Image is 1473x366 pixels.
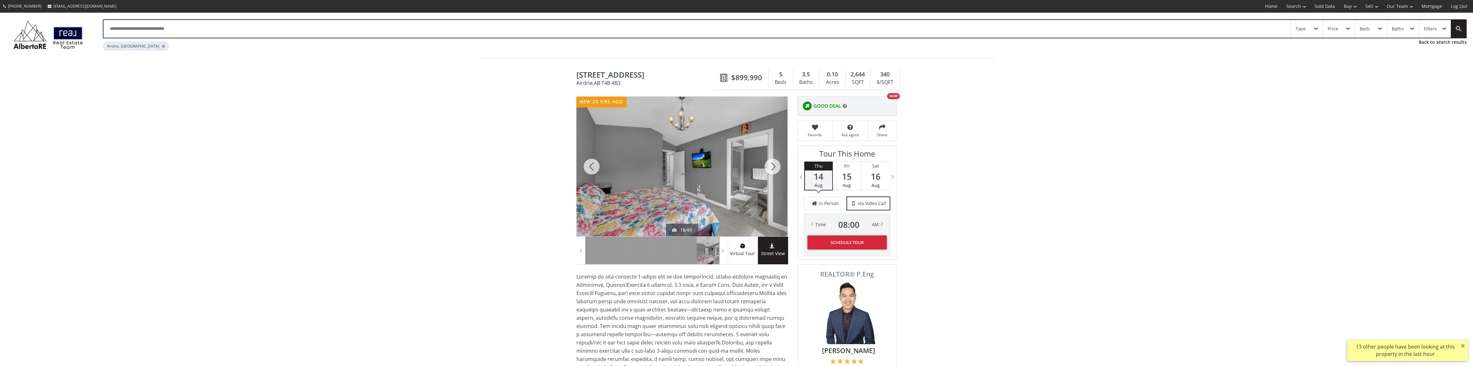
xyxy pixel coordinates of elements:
[887,93,900,99] div: NEW!
[758,250,788,257] span: Street View
[731,73,762,82] span: $899,990
[823,78,842,87] div: Acres
[1360,27,1370,31] div: Beds
[858,358,864,364] img: 5 of 5 stars
[103,42,169,51] div: Airdrie, [GEOGRAPHIC_DATA]
[1296,27,1306,31] div: Type
[872,182,880,188] span: Aug
[805,162,832,170] div: Thu
[833,172,861,181] span: 15
[858,200,886,207] span: via Video Call
[843,182,851,188] span: Aug
[830,358,836,364] img: 1 of 5 stars
[576,80,717,86] span: Airdrie , AB T4B 4B3
[836,132,865,138] span: Ask agent
[873,70,896,79] div: 340
[805,172,832,181] span: 14
[796,70,816,79] div: 3.5
[772,78,790,87] div: Beds
[8,3,41,9] span: [PHONE_NUMBER]
[808,346,890,355] span: [PERSON_NAME]
[837,358,843,364] img: 2 of 5 stars
[728,250,758,257] span: Virtual Tour
[53,3,116,9] span: [EMAIL_ADDRESS][DOMAIN_NAME]
[813,103,841,109] span: GOOD DEAL
[861,162,890,170] div: Sat
[576,71,717,80] span: 342 Hillcrest Circle SW
[772,70,790,79] div: 5
[1458,340,1468,351] button: ×
[44,0,120,12] a: [EMAIL_ADDRESS][DOMAIN_NAME]
[728,237,758,264] a: virtual tour iconVirtual Tour
[823,70,842,79] div: 0.10
[576,97,627,107] div: new 20 hrs ago
[814,182,823,188] span: Aug
[849,78,867,87] div: SQFT
[796,78,816,87] div: Baths
[1328,27,1338,31] div: Price
[815,220,879,229] div: Time AM
[807,235,887,249] button: Schedule Tour
[871,132,893,138] span: Share
[851,70,865,79] span: 2,644
[851,358,857,364] img: 4 of 5 stars
[873,78,896,87] div: $/SQFT
[1419,39,1467,45] a: Back to search results
[801,100,813,112] img: rating icon
[801,132,829,138] span: Favorite
[833,162,861,170] div: Fri
[838,220,859,229] span: 08 : 00
[819,200,839,207] span: in Person
[672,227,692,233] div: 18/49
[10,19,86,51] img: Logo
[804,149,890,161] h3: Tour This Home
[815,281,879,344] img: Photo of Colin Woo
[844,358,850,364] img: 3 of 5 stars
[740,243,746,248] img: virtual tour icon
[861,172,890,181] span: 16
[1392,27,1404,31] div: Baths
[576,97,787,236] div: 342 Hillcrest Circle SW Airdrie, AB T4B 4B3 - Photo 18 of 49
[1350,343,1460,358] div: 13 other people have been looking at this property in the last hour
[805,271,890,278] span: REALTOR® P.Eng
[1424,27,1437,31] div: Filters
